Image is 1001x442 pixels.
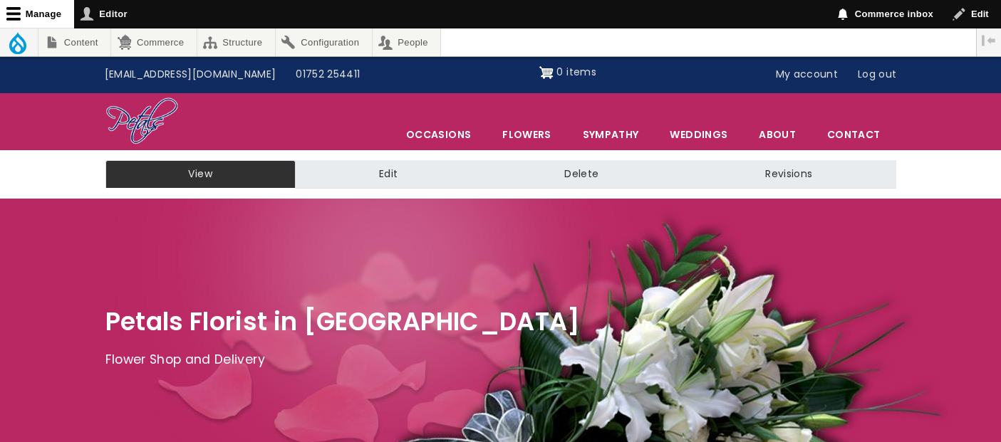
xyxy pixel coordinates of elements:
a: Commerce [111,28,196,56]
img: Shopping cart [539,61,554,84]
a: Structure [197,28,275,56]
a: About [744,120,811,149]
a: Contact [812,120,895,149]
a: Content [38,28,110,56]
a: Flowers [487,120,566,149]
a: Log out [848,61,906,88]
a: 01752 254411 [286,61,370,88]
button: Vertical orientation [977,28,1001,53]
a: Delete [481,160,682,189]
p: Flower Shop and Delivery [105,349,896,371]
a: Configuration [276,28,372,56]
a: [EMAIL_ADDRESS][DOMAIN_NAME] [95,61,286,88]
a: Sympathy [568,120,654,149]
span: Occasions [391,120,486,149]
nav: Tabs [95,160,907,189]
img: Home [105,97,179,147]
span: 0 items [556,65,596,79]
a: View [105,160,296,189]
span: Petals Florist in [GEOGRAPHIC_DATA] [105,304,581,339]
a: Edit [296,160,481,189]
a: My account [766,61,849,88]
a: Shopping cart 0 items [539,61,596,84]
span: Weddings [655,120,742,149]
a: People [373,28,441,56]
a: Revisions [682,160,896,189]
